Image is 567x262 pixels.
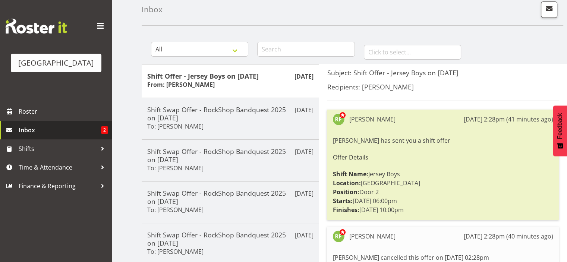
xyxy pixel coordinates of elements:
[19,124,101,136] span: Inbox
[101,126,108,134] span: 2
[142,5,163,14] h4: Inbox
[257,42,355,57] input: Search
[327,69,559,77] h5: Subject: Shift Offer - Jersey Boys on [DATE]
[333,206,359,214] strong: Finishes:
[333,179,360,187] strong: Location:
[333,197,352,205] strong: Starts:
[294,147,313,156] p: [DATE]
[147,231,313,247] h5: Shift Swap Offer - RockShop Bandquest 2025 on [DATE]
[349,232,395,241] div: [PERSON_NAME]
[19,106,108,117] span: Roster
[147,164,204,172] h6: To: [PERSON_NAME]
[147,123,204,130] h6: To: [PERSON_NAME]
[294,105,313,114] p: [DATE]
[333,230,344,242] img: richard-freeman9074.jpg
[333,154,553,161] h6: Offer Details
[294,231,313,240] p: [DATE]
[333,188,359,196] strong: Position:
[147,105,313,122] h5: Shift Swap Offer - RockShop Bandquest 2025 on [DATE]
[147,189,313,205] h5: Shift Swap Offer - RockShop Bandquest 2025 on [DATE]
[147,248,204,255] h6: To: [PERSON_NAME]
[557,113,563,139] span: Feedback
[333,170,368,178] strong: Shift Name:
[6,19,67,34] img: Rosterit website logo
[147,72,313,80] h5: Shift Offer - Jersey Boys on [DATE]
[147,147,313,164] h5: Shift Swap Offer - RockShop Bandquest 2025 on [DATE]
[19,143,97,154] span: Shifts
[364,45,461,60] input: Click to select...
[333,134,553,216] div: [PERSON_NAME] has sent you a shift offer Jersey Boys [GEOGRAPHIC_DATA] Door 2 [DATE] 06:00pm [DAT...
[464,232,553,241] div: [DATE] 2:28pm (40 minutes ago)
[147,206,204,214] h6: To: [PERSON_NAME]
[19,180,97,192] span: Finance & Reporting
[349,115,395,124] div: [PERSON_NAME]
[464,115,553,124] div: [DATE] 2:28pm (41 minutes ago)
[294,189,313,198] p: [DATE]
[294,72,313,81] p: [DATE]
[327,83,559,91] h5: Recipients: [PERSON_NAME]
[147,81,215,88] h6: From: [PERSON_NAME]
[553,105,567,156] button: Feedback - Show survey
[333,113,344,125] img: richard-freeman9074.jpg
[18,57,94,69] div: [GEOGRAPHIC_DATA]
[19,162,97,173] span: Time & Attendance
